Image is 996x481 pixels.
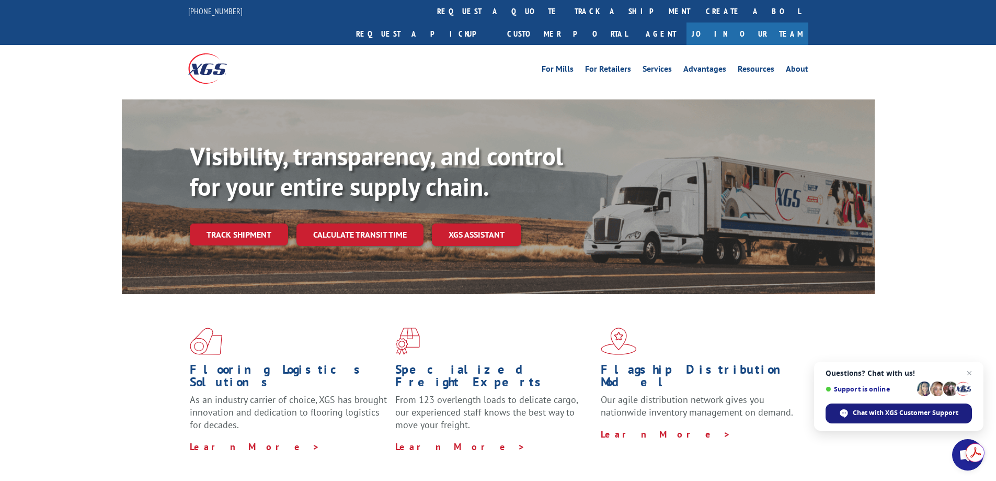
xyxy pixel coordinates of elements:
a: Customer Portal [499,23,635,45]
span: Close chat [963,367,976,379]
a: [PHONE_NUMBER] [188,6,243,16]
a: Advantages [683,65,726,76]
a: Learn More > [601,428,731,440]
img: xgs-icon-flagship-distribution-model-red [601,328,637,355]
a: Calculate transit time [296,223,423,246]
a: Request a pickup [348,23,499,45]
div: Chat with XGS Customer Support [826,404,972,423]
span: Chat with XGS Customer Support [853,408,958,418]
a: For Retailers [585,65,631,76]
img: xgs-icon-total-supply-chain-intelligence-red [190,328,222,355]
p: From 123 overlength loads to delicate cargo, our experienced staff knows the best way to move you... [395,394,593,440]
a: Resources [738,65,774,76]
a: Learn More > [395,441,525,453]
a: Join Our Team [686,23,808,45]
span: As an industry carrier of choice, XGS has brought innovation and dedication to flooring logistics... [190,394,387,431]
a: Learn More > [190,441,320,453]
a: About [786,65,808,76]
div: Open chat [952,439,983,471]
span: Our agile distribution network gives you nationwide inventory management on demand. [601,394,793,418]
b: Visibility, transparency, and control for your entire supply chain. [190,140,563,203]
h1: Specialized Freight Experts [395,363,593,394]
a: XGS ASSISTANT [432,223,521,246]
a: For Mills [542,65,574,76]
a: Services [643,65,672,76]
span: Questions? Chat with us! [826,369,972,377]
a: Agent [635,23,686,45]
img: xgs-icon-focused-on-flooring-red [395,328,420,355]
span: Support is online [826,385,913,393]
a: Track shipment [190,223,288,245]
h1: Flagship Distribution Model [601,363,798,394]
h1: Flooring Logistics Solutions [190,363,387,394]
